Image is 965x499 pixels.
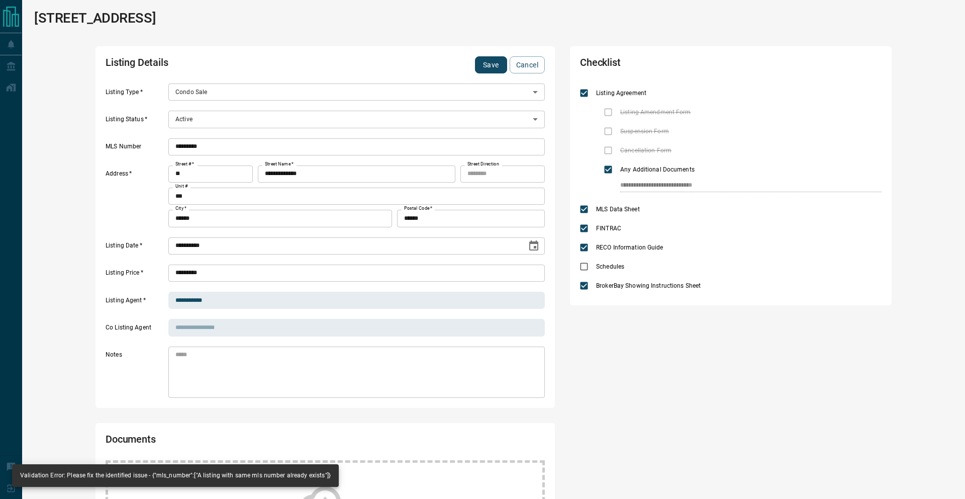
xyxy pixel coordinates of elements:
h2: Checklist [580,56,761,73]
label: Co Listing Agent [106,323,166,337]
h2: Documents [106,433,369,450]
label: Street Direction [467,161,499,168]
div: Validation Error: Please fix the identified issue - {"mls_number":["A listing with same mls numbe... [20,467,331,484]
label: Street Name [265,161,294,168]
div: Condo Sale [168,84,545,101]
label: Listing Status [106,115,166,128]
input: checklist input [620,179,860,192]
h2: Listing Details [106,56,369,73]
label: Postal Code [404,205,432,212]
span: RECO Information Guide [594,243,665,252]
button: Save [475,56,507,73]
span: Suspension Form [618,127,671,136]
h1: [STREET_ADDRESS] [34,10,156,26]
label: Notes [106,351,166,398]
div: Active [168,111,545,128]
label: Listing Type [106,88,166,101]
span: Listing Amendment Form [618,108,693,117]
label: Listing Price [106,269,166,282]
span: Cancellation Form [618,146,674,155]
label: Unit # [175,183,188,190]
label: Address [106,170,166,227]
label: Street # [175,161,194,168]
label: MLS Number [106,142,166,155]
button: Cancel [510,56,545,73]
label: Listing Date [106,241,166,255]
span: MLS Data Sheet [594,205,642,214]
span: BrokerBay Showing Instructions Sheet [594,281,703,290]
button: Choose date, selected date is Aug 12, 2025 [524,236,544,256]
span: Listing Agreement [594,89,649,98]
label: City [175,205,186,212]
span: FINTRAC [594,224,624,233]
label: Listing Agent [106,296,166,309]
span: Schedules [594,262,627,271]
span: Any Additional Documents [618,165,697,174]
